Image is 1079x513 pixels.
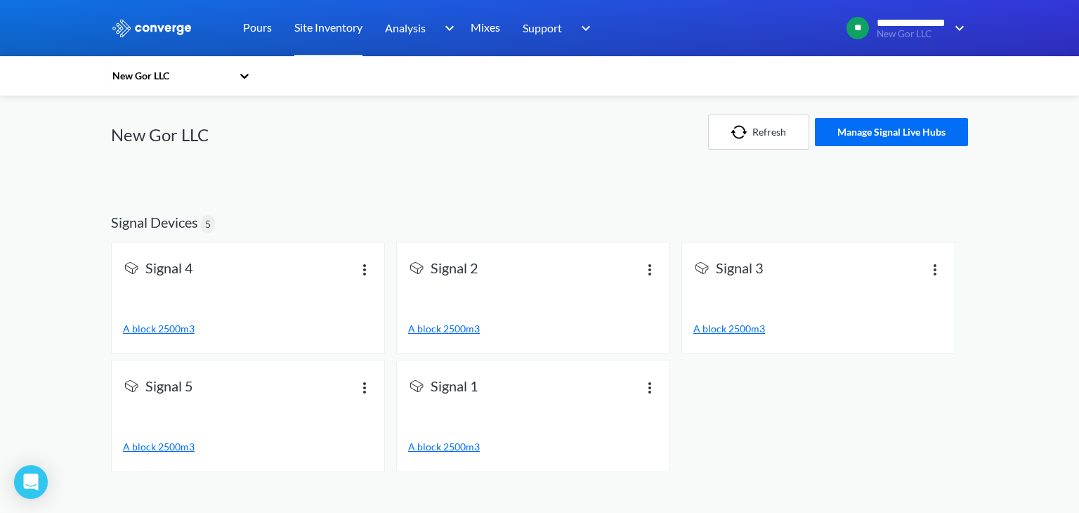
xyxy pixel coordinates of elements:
img: more.svg [641,379,658,396]
a: A block 2500m3 [408,321,658,337]
span: New Gor LLC [877,29,946,39]
img: more.svg [356,261,373,278]
span: A block 2500m3 [693,323,765,335]
span: 5 [205,216,211,232]
img: downArrow.svg [946,20,968,37]
h2: Signal Devices [111,214,198,230]
a: A block 2500m3 [693,321,943,337]
span: Analysis [385,19,426,37]
img: signal-icon.svg [408,377,425,394]
div: Open Intercom Messenger [14,465,48,499]
a: A block 2500m3 [408,439,658,455]
span: Signal 5 [145,377,193,397]
img: more.svg [927,261,943,278]
img: downArrow.svg [436,20,458,37]
img: more.svg [641,261,658,278]
div: New Gor LLC [111,68,232,84]
a: A block 2500m3 [123,321,373,337]
img: signal-icon.svg [693,259,710,276]
img: icon-refresh.svg [731,125,752,139]
img: signal-icon.svg [408,259,425,276]
span: Signal 4 [145,259,193,279]
span: A block 2500m3 [123,323,195,335]
span: Support [523,19,562,37]
span: Signal 2 [431,259,478,279]
span: A block 2500m3 [408,323,480,335]
button: Manage Signal Live Hubs [815,118,968,146]
span: Signal 3 [716,259,764,279]
span: A block 2500m3 [408,441,480,453]
button: Refresh [708,115,809,150]
span: A block 2500m3 [123,441,195,453]
a: A block 2500m3 [123,439,373,455]
span: Signal 1 [431,377,478,397]
img: signal-icon.svg [123,377,140,394]
img: logo_ewhite.svg [111,19,192,37]
img: more.svg [356,379,373,396]
img: downArrow.svg [572,20,594,37]
h1: New Gor LLC [111,124,209,146]
img: signal-icon.svg [123,259,140,276]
